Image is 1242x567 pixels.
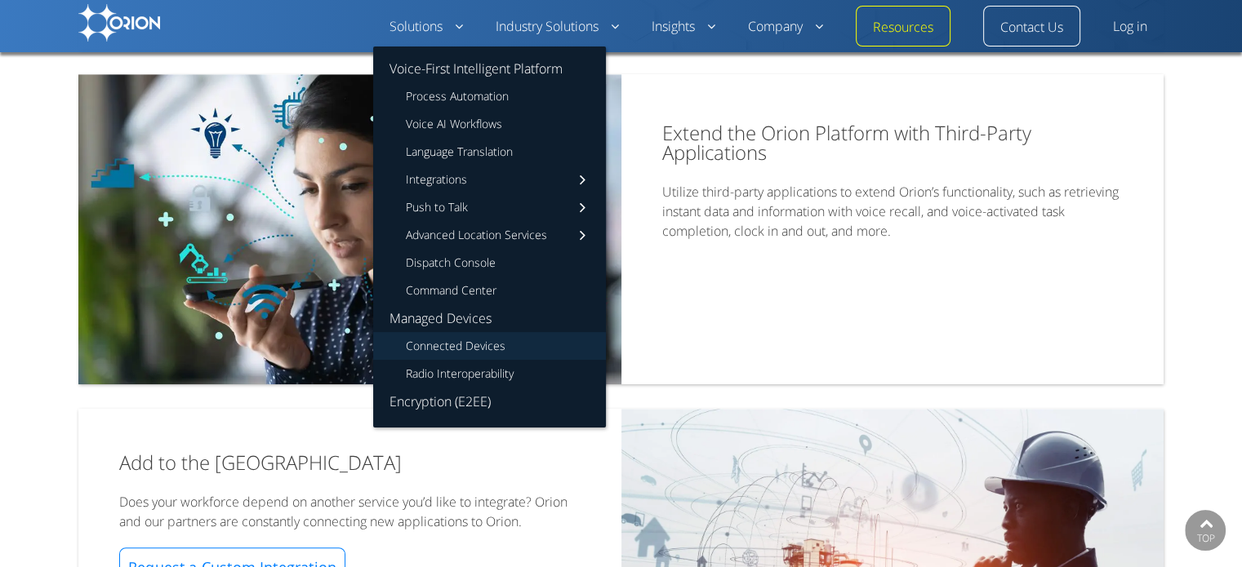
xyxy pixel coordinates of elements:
img: Orion [78,4,160,42]
a: Encryption (E2EE) [373,388,606,427]
a: Log in [1113,17,1147,37]
a: Voice-First Intelligent Platform [373,47,606,82]
a: Voice AI Workflows [373,110,606,138]
a: Push to Talk [373,193,606,221]
a: Company [748,17,823,37]
a: Language Translation [373,138,606,166]
a: Dispatch Console [373,249,606,277]
a: Managed Devices [373,304,606,332]
a: Command Center [373,277,606,304]
a: Integrations [373,166,606,193]
a: Resources [873,18,933,38]
p: Add to the [GEOGRAPHIC_DATA] [119,453,581,472]
a: Advanced Location Services [373,221,606,249]
iframe: Chat Widget [949,379,1242,567]
a: Insights [652,17,715,37]
a: Contact Us [1000,18,1063,38]
a: Solutions [390,17,463,37]
a: Radio Interoperability [373,360,606,388]
a: Process Automation [373,82,606,110]
a: Connected Devices [373,332,606,360]
a: Industry Solutions [496,17,619,37]
div: Utilize third-party applications to extend Orion’s functionality, such as retrieving instant data... [662,123,1124,241]
p: Extend the Orion Platform with Third-Party Applications [662,123,1124,162]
